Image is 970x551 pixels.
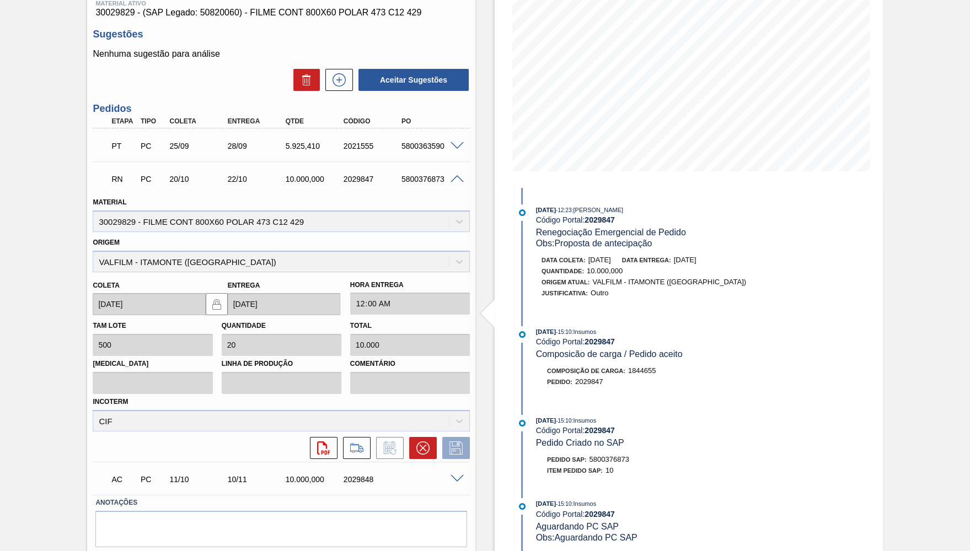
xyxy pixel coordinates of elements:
span: - 15:10 [556,418,571,424]
label: Coleta [93,282,119,289]
div: 5800363590 [399,142,463,150]
span: Composicão de carga / Pedido aceito [536,349,683,359]
span: Data entrega: [622,257,671,263]
span: : [PERSON_NAME] [571,207,623,213]
span: 5800376873 [589,455,629,463]
div: Abrir arquivo PDF [304,437,337,459]
p: AC [111,475,136,484]
div: 28/09/2025 [225,142,290,150]
div: Código Portal: [536,510,798,518]
span: Origem Atual: [542,279,589,285]
span: 10.000,000 [587,267,623,275]
div: Código Portal: [536,337,798,346]
div: 2021555 [341,142,405,150]
div: Pedido de Compra [138,175,168,183]
div: 11/10/2025 [167,475,232,484]
span: 10 [605,466,613,474]
span: Item pedido SAP: [547,467,603,474]
label: [MEDICAL_DATA] [93,356,212,372]
label: Hora Entrega [350,277,470,293]
label: Comentário [350,356,470,372]
strong: 2029847 [585,215,615,224]
span: : Insumos [571,328,596,335]
div: Excluir Sugestões [288,69,320,91]
label: Material [93,198,126,206]
label: Linha de Produção [222,356,341,372]
span: Data coleta: [542,257,586,263]
div: 22/10/2025 [225,175,290,183]
span: - 15:10 [556,329,571,335]
img: atual [519,331,526,338]
p: Nenhuma sugestão para análise [93,49,470,59]
span: VALFILM - ITAMONTE ([GEOGRAPHIC_DATA]) [592,278,746,286]
div: 5.925,410 [283,142,347,150]
span: Pedido : [547,379,572,385]
strong: 2029847 [585,510,615,518]
label: Origem [93,239,120,246]
div: 20/10/2025 [167,175,232,183]
span: Outro [591,289,609,297]
div: Tipo [138,117,168,125]
button: Aceitar Sugestões [358,69,469,91]
div: 5800376873 [399,175,463,183]
div: Código Portal: [536,426,798,435]
span: - 12:23 [556,207,571,213]
p: RN [111,175,136,183]
div: 10.000,000 [283,475,347,484]
span: 1844655 [628,366,656,375]
label: Anotações [95,495,467,511]
div: Salvar Pedido [437,437,470,459]
button: locked [206,293,228,315]
span: [DATE] [536,328,556,335]
div: PO [399,117,463,125]
img: atual [519,503,526,510]
span: Obs: Proposta de antecipação [536,239,652,248]
span: Quantidade : [542,268,584,274]
div: 2029848 [341,475,405,484]
span: [DATE] [536,207,556,213]
div: Pedido em Trânsito [109,134,138,158]
div: Aceitar Sugestões [353,68,470,92]
span: - 15:10 [556,501,571,507]
div: Informar alteração no pedido [371,437,404,459]
div: Entrega [225,117,290,125]
p: PT [111,142,136,150]
span: : Insumos [571,417,596,424]
img: atual [519,209,526,216]
span: Composição de Carga : [547,368,625,374]
span: Pedido SAP: [547,456,587,463]
span: [DATE] [674,256,696,264]
div: Ir para Composição de Carga [337,437,371,459]
div: Pedido de Compra [138,475,168,484]
span: [DATE] [536,500,556,507]
div: Nova sugestão [320,69,353,91]
span: Justificativa: [542,290,588,296]
div: Em renegociação [109,167,138,191]
span: [DATE] [588,256,611,264]
strong: 2029847 [585,337,615,346]
div: Aguardando Composição de Carga [109,467,138,491]
div: Código [341,117,405,125]
span: 30029829 - (SAP Legado: 50820060) - FILME CONT 800X60 POLAR 473 C12 429 [95,8,467,18]
label: Tam lote [93,322,126,329]
div: 10.000,000 [283,175,347,183]
img: atual [519,420,526,426]
span: 2029847 [575,377,603,386]
label: Entrega [228,282,260,289]
div: 2029847 [341,175,405,183]
div: Pedido de Compra [138,142,168,150]
span: Obs: Aguardando PC SAP [536,533,637,542]
h3: Sugestões [93,29,470,40]
div: 10/11/2025 [225,475,290,484]
span: Aguardando PC SAP [536,522,619,531]
label: Quantidade [222,322,266,329]
input: dd/mm/yyyy [93,293,205,315]
img: locked [210,298,223,311]
div: Coleta [167,117,232,125]
strong: 2029847 [585,426,615,435]
div: Cancelar pedido [404,437,437,459]
h3: Pedidos [93,103,470,115]
span: : Insumos [571,500,596,507]
div: Etapa [109,117,138,125]
div: 25/09/2025 [167,142,232,150]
